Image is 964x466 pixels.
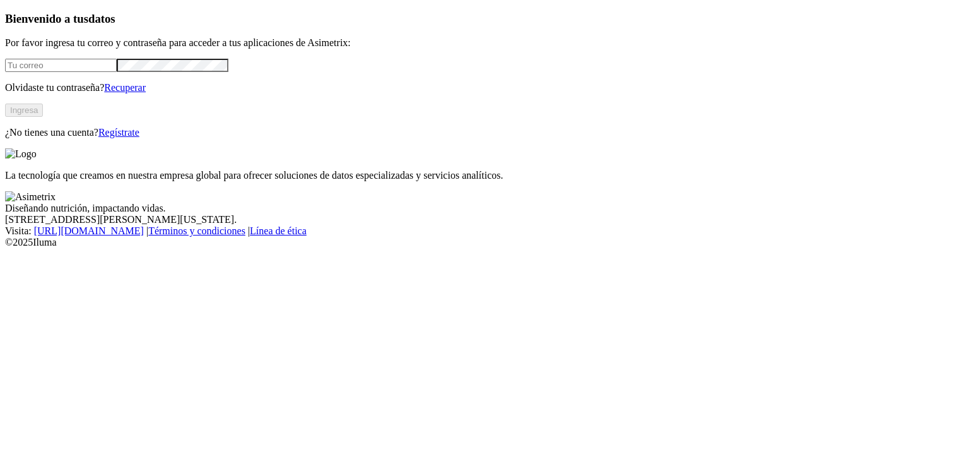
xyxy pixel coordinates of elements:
[5,148,37,160] img: Logo
[250,225,307,236] a: Línea de ética
[5,12,959,26] h3: Bienvenido a tus
[5,37,959,49] p: Por favor ingresa tu correo y contraseña para acceder a tus aplicaciones de Asimetrix:
[5,191,56,203] img: Asimetrix
[5,127,959,138] p: ¿No tienes una cuenta?
[5,170,959,181] p: La tecnología que creamos en nuestra empresa global para ofrecer soluciones de datos especializad...
[104,82,146,93] a: Recuperar
[5,214,959,225] div: [STREET_ADDRESS][PERSON_NAME][US_STATE].
[5,82,959,93] p: Olvidaste tu contraseña?
[5,237,959,248] div: © 2025 Iluma
[88,12,115,25] span: datos
[34,225,144,236] a: [URL][DOMAIN_NAME]
[148,225,245,236] a: Términos y condiciones
[5,59,117,72] input: Tu correo
[98,127,139,138] a: Regístrate
[5,225,959,237] div: Visita : | |
[5,203,959,214] div: Diseñando nutrición, impactando vidas.
[5,104,43,117] button: Ingresa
